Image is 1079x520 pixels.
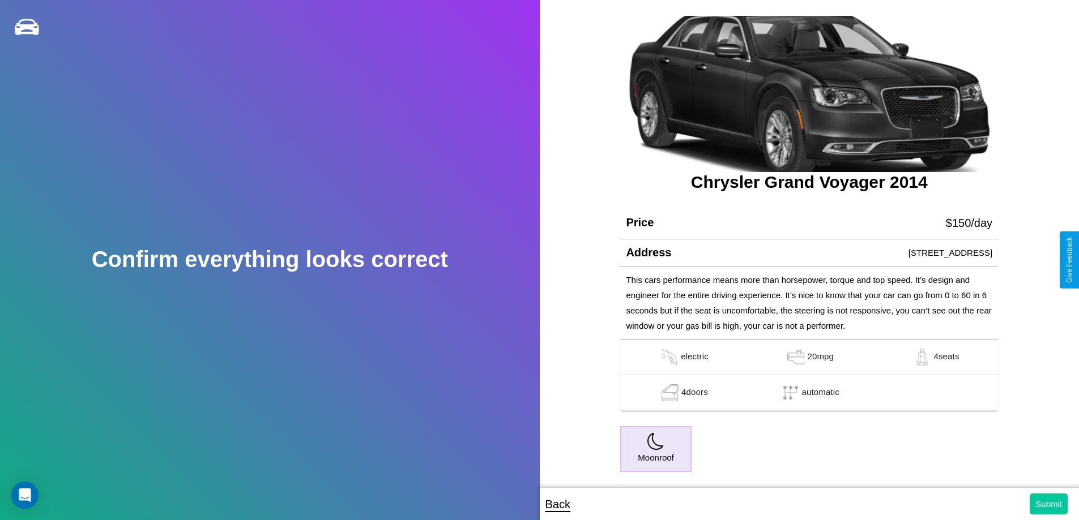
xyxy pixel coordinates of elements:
img: gas [911,349,933,366]
img: gas [784,349,807,366]
h4: Price [626,216,654,229]
img: gas [659,384,681,401]
h4: Address [626,246,671,259]
div: Give Feedback [1065,237,1073,283]
table: simple table [620,339,998,411]
p: [STREET_ADDRESS] [909,245,992,260]
p: Back [545,494,570,514]
button: Submit [1030,493,1068,514]
p: Moonroof [638,450,673,465]
p: 20 mpg [807,349,834,366]
p: electric [681,349,709,366]
p: 4 doors [681,384,708,401]
p: $ 150 /day [946,213,992,233]
p: This cars performance means more than horsepower, torque and top speed. It’s design and engineer ... [626,272,992,333]
h3: Chrysler Grand Voyager 2014 [620,173,998,192]
p: 4 seats [933,349,959,366]
h2: Confirm everything looks correct [92,247,448,272]
img: gas [658,349,681,366]
p: automatic [802,384,839,401]
div: Open Intercom Messenger [11,482,39,509]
